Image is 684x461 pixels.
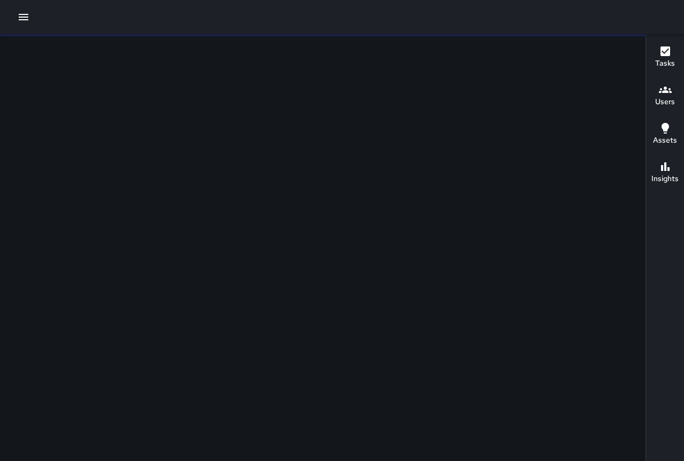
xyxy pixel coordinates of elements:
[653,135,677,146] h6: Assets
[646,77,684,115] button: Users
[646,115,684,154] button: Assets
[646,154,684,192] button: Insights
[655,96,675,108] h6: Users
[651,173,679,185] h6: Insights
[646,38,684,77] button: Tasks
[655,58,675,69] h6: Tasks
